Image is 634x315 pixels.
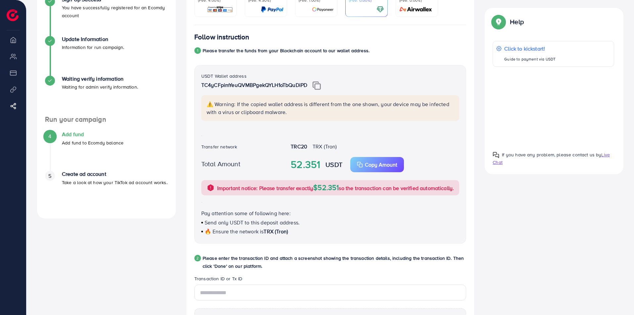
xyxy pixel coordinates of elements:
[313,143,337,150] span: TRX (Tron)
[510,18,524,26] p: Help
[201,218,460,226] p: Send only USDT to this deposit address.
[217,183,454,192] p: Important notice: Please transfer exactly so the transaction can be verified automatically.
[291,143,307,150] strong: TRC20
[48,133,51,140] span: 4
[313,81,321,90] img: img
[48,172,51,180] span: 5
[194,33,250,41] h4: Follow instruction
[62,139,123,147] p: Add fund to Ecomdy balance
[7,9,19,21] img: logo
[203,254,466,270] p: Please enter the transaction ID and attach a screenshot showing the transaction details, includin...
[502,151,601,158] span: If you have any problem, please contact us by
[62,76,138,82] h4: Waiting verify information
[62,171,168,177] h4: Create ad account
[62,43,124,51] p: Information for run campaign.
[194,47,201,54] div: 1
[62,131,123,138] h4: Add fund
[62,178,168,186] p: Take a look at how your TikTok ad account works.
[207,100,456,116] p: ⚠️ Warning: If the copied wallet address is different from the one shown, your device may be infe...
[350,157,404,172] button: Copy Amount
[504,55,556,63] p: Guide to payment via USDT
[201,209,460,217] p: Pay attention some of following here:
[194,275,466,285] legend: Transaction ID or Tx ID
[504,45,556,53] p: Click to kickstart!
[194,255,201,261] div: 2
[205,228,264,235] span: 🔥 Ensure the network is
[264,228,288,235] span: TRX (Tron)
[201,81,460,90] p: TC4yCFpimYeuQVMBPgekQYLH1oTbQuDiPD
[62,36,124,42] h4: Update Information
[261,6,283,13] img: card
[207,184,215,192] img: alert
[313,182,339,192] span: $52.351
[37,131,176,171] li: Add fund
[201,159,240,169] label: Total Amount
[37,115,176,124] h4: Run your campaign
[606,285,629,310] iframe: Chat
[291,157,320,172] strong: 52.351
[203,47,369,55] p: Please transfer the funds from your Blockchain account to our wallet address.
[62,83,138,91] p: Waiting for admin verify information.
[62,4,168,20] p: You have successfully registered for an Ecomdy account
[37,171,176,211] li: Create ad account
[37,36,176,76] li: Update Information
[376,6,384,13] img: card
[325,160,342,169] strong: USDT
[201,73,247,79] label: USDT Wallet address
[207,6,233,13] img: card
[201,143,237,150] label: Transfer network
[493,152,499,158] img: Popup guide
[37,76,176,115] li: Waiting verify information
[365,161,397,169] p: Copy Amount
[493,16,505,28] img: Popup guide
[397,6,434,13] img: card
[312,6,334,13] img: card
